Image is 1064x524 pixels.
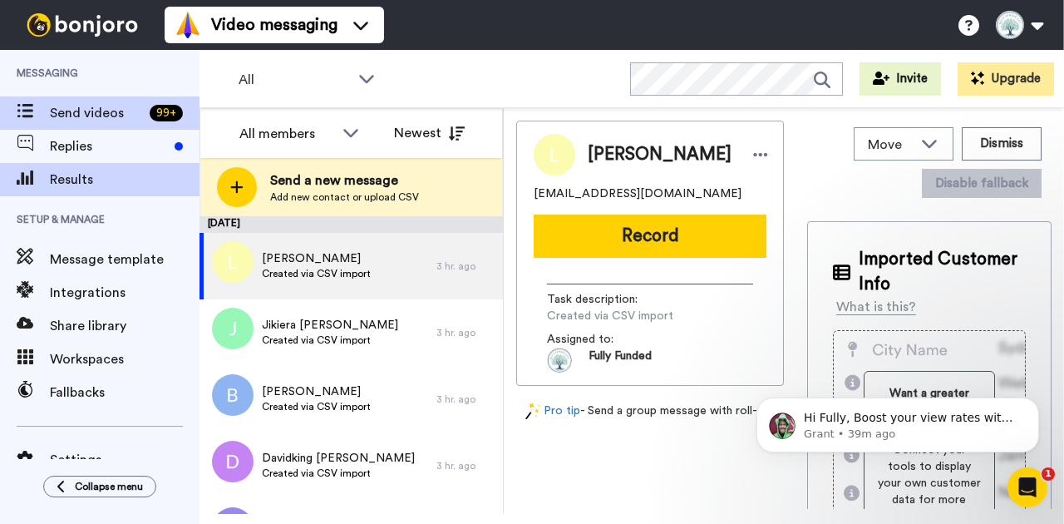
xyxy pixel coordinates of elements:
span: Jikiera [PERSON_NAME] [262,317,398,334]
img: bj-logo-header-white.svg [20,13,145,37]
img: j.png [212,308,254,349]
span: Created via CSV import [262,334,398,347]
span: Add new contact or upload CSV [270,190,419,204]
div: 3 hr. ago [436,459,495,472]
div: 3 hr. ago [436,393,495,406]
iframe: Intercom notifications message [731,363,1064,479]
img: magic-wand.svg [525,403,540,420]
span: Send videos [50,103,143,123]
div: 3 hr. ago [436,326,495,339]
img: d.png [212,441,254,482]
span: [PERSON_NAME] [262,250,371,267]
div: What is this? [836,297,916,317]
button: Dismiss [962,127,1042,161]
span: Message template [50,250,199,269]
span: Send a new message [270,171,419,190]
img: b.png [212,374,254,416]
iframe: Intercom live chat [1007,467,1047,507]
span: Settings [50,450,199,470]
span: Created via CSV import [262,400,371,413]
span: Created via CSV import [547,308,705,324]
span: Assigned to: [547,331,663,348]
span: [EMAIL_ADDRESS][DOMAIN_NAME] [534,185,741,202]
span: Workspaces [50,349,199,369]
span: Created via CSV import [262,467,415,480]
button: Upgrade [958,62,1054,96]
span: Video messaging [211,13,337,37]
span: [PERSON_NAME] [588,142,731,167]
button: Invite [860,62,941,96]
span: Fallbacks [50,383,199,403]
img: Image of Lauren Jackson [534,134,575,175]
span: Fully Funded [589,348,652,373]
span: Integrations [50,283,199,303]
span: Imported Customer Info [859,247,1026,297]
button: Record [534,215,766,258]
a: Pro tip [525,403,580,420]
span: Results [50,170,199,190]
img: d1e7e7e5-f0f7-464d-ab0d-d2200758dbd2-1756131081.jpg [547,348,572,373]
button: Newest [382,116,477,150]
span: Davidking [PERSON_NAME] [262,450,415,467]
span: Collapse menu [75,480,143,493]
div: All members [239,124,334,144]
span: 1 [1042,467,1055,481]
span: Created via CSV import [262,267,371,280]
div: - Send a group message with roll-ups [516,403,784,420]
div: 3 hr. ago [436,260,495,273]
img: vm-color.svg [175,12,201,38]
button: Disable fallback [922,169,1042,198]
div: 99 + [150,105,183,121]
span: Share library [50,316,199,336]
span: Replies [50,136,168,156]
button: Collapse menu [43,476,156,497]
img: l.png [212,241,254,283]
span: Move [868,135,913,155]
span: All [239,70,350,90]
div: [DATE] [199,216,503,233]
span: [PERSON_NAME] [262,383,371,400]
span: Task description : [547,291,663,308]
